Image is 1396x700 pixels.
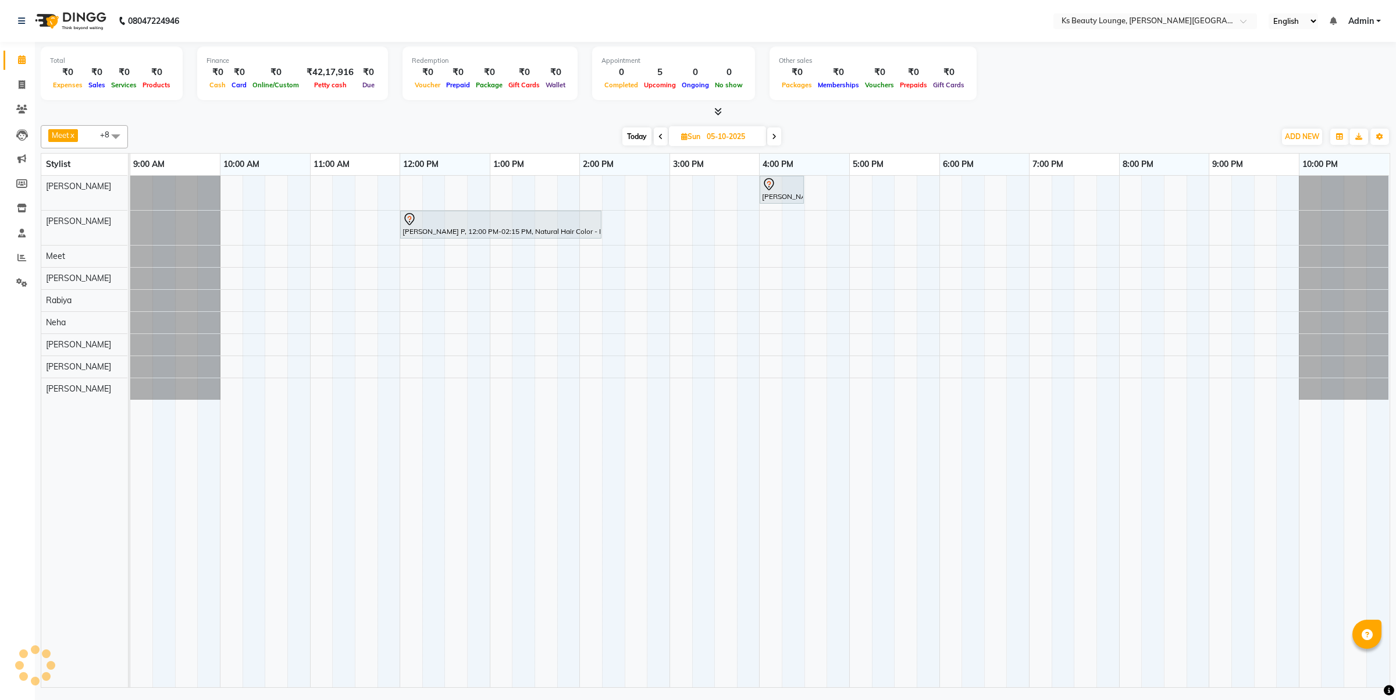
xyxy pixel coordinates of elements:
a: 10:00 PM [1299,156,1341,173]
span: Package [473,81,505,89]
div: Redemption [412,56,568,66]
span: Prepaids [897,81,930,89]
a: 1:00 PM [490,156,527,173]
div: ₹0 [250,66,302,79]
span: [PERSON_NAME] [46,216,111,226]
span: [PERSON_NAME] [46,273,111,283]
span: No show [712,81,746,89]
a: 5:00 PM [850,156,886,173]
span: Petty cash [311,81,350,89]
div: ₹0 [930,66,967,79]
a: 4:00 PM [760,156,796,173]
a: x [69,130,74,140]
span: Memberships [815,81,862,89]
div: Total [50,56,173,66]
span: Meet [46,251,65,261]
b: 08047224946 [128,5,179,37]
div: Finance [206,56,379,66]
div: 0 [679,66,712,79]
div: ₹0 [50,66,86,79]
span: [PERSON_NAME] [46,361,111,372]
a: 7:00 PM [1030,156,1066,173]
div: [PERSON_NAME], 04:00 PM-04:30 PM, Natural Hair Color - Natural Root Touch-up (up to 2 inches) [761,177,803,202]
div: ₹0 [86,66,108,79]
a: 10:00 AM [220,156,262,173]
span: Today [622,127,651,145]
iframe: chat widget [1347,653,1384,688]
span: Stylist [46,159,70,169]
div: ₹0 [206,66,229,79]
input: 2025-10-05 [703,128,761,145]
div: ₹0 [229,66,250,79]
a: 8:00 PM [1120,156,1156,173]
span: [PERSON_NAME] [46,181,111,191]
span: Sun [678,132,703,141]
span: Ongoing [679,81,712,89]
span: Meet [52,130,69,140]
span: Card [229,81,250,89]
span: [PERSON_NAME] [46,339,111,350]
a: 9:00 PM [1209,156,1246,173]
span: Admin [1348,15,1374,27]
div: ₹0 [443,66,473,79]
a: 3:00 PM [670,156,707,173]
span: Upcoming [641,81,679,89]
a: 9:00 AM [130,156,168,173]
span: ADD NEW [1285,132,1319,141]
a: 12:00 PM [400,156,441,173]
div: Appointment [601,56,746,66]
div: ₹42,17,916 [302,66,358,79]
span: Vouchers [862,81,897,89]
img: logo [30,5,109,37]
span: Completed [601,81,641,89]
div: Other sales [779,56,967,66]
div: ₹0 [108,66,140,79]
span: Online/Custom [250,81,302,89]
span: Neha [46,317,66,328]
span: Rabiya [46,295,72,305]
span: Gift Cards [505,81,543,89]
span: Sales [86,81,108,89]
span: +8 [100,130,118,139]
span: Due [359,81,378,89]
a: 6:00 PM [940,156,977,173]
div: ₹0 [815,66,862,79]
span: Services [108,81,140,89]
span: Prepaid [443,81,473,89]
div: ₹0 [358,66,379,79]
div: 0 [601,66,641,79]
span: Expenses [50,81,86,89]
div: ₹0 [412,66,443,79]
span: Wallet [543,81,568,89]
div: ₹0 [779,66,815,79]
button: ADD NEW [1282,129,1322,145]
div: ₹0 [862,66,897,79]
a: 11:00 AM [311,156,352,173]
span: Packages [779,81,815,89]
span: Cash [206,81,229,89]
div: ₹0 [140,66,173,79]
span: Voucher [412,81,443,89]
a: 2:00 PM [580,156,617,173]
span: [PERSON_NAME] [46,383,111,394]
div: 5 [641,66,679,79]
span: Gift Cards [930,81,967,89]
span: Products [140,81,173,89]
div: ₹0 [897,66,930,79]
div: 0 [712,66,746,79]
div: ₹0 [543,66,568,79]
div: ₹0 [505,66,543,79]
div: ₹0 [473,66,505,79]
div: [PERSON_NAME] P, 12:00 PM-02:15 PM, Natural Hair Color - Natural Global Hair Coloring (Up to Mid-... [401,212,600,237]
